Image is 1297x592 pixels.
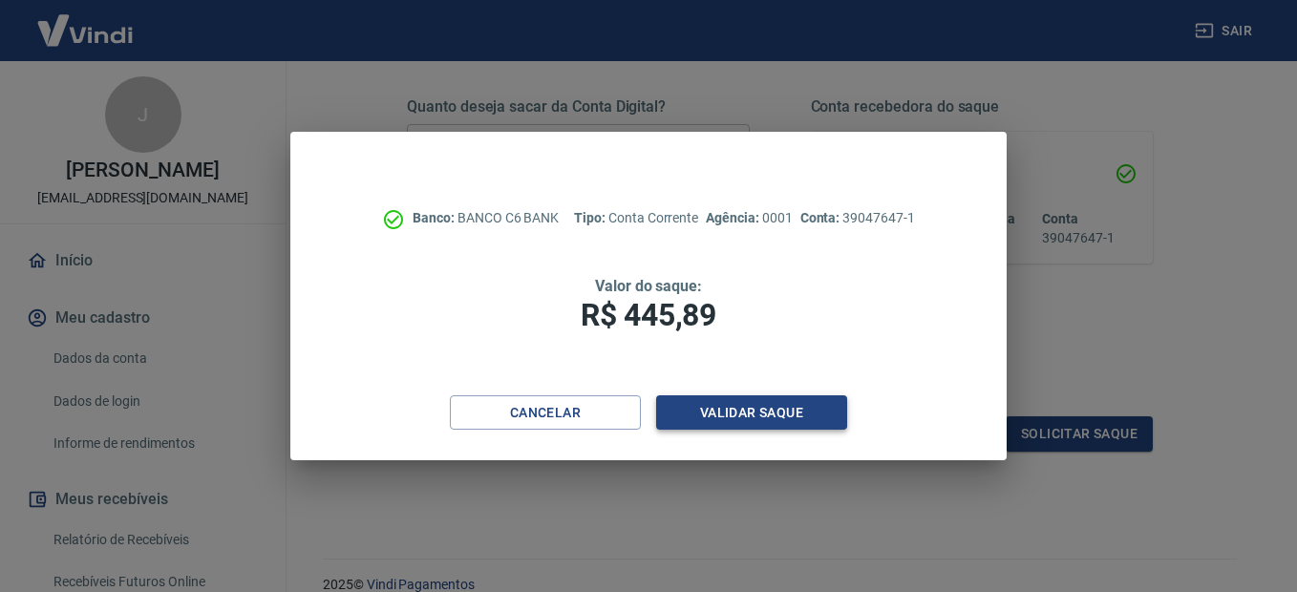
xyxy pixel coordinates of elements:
[413,210,457,225] span: Banco:
[706,210,762,225] span: Agência:
[450,395,641,431] button: Cancelar
[800,208,915,228] p: 39047647-1
[800,210,843,225] span: Conta:
[656,395,847,431] button: Validar saque
[706,208,792,228] p: 0001
[581,297,716,333] span: R$ 445,89
[574,208,698,228] p: Conta Corrente
[413,208,559,228] p: BANCO C6 BANK
[595,277,702,295] span: Valor do saque:
[574,210,608,225] span: Tipo:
